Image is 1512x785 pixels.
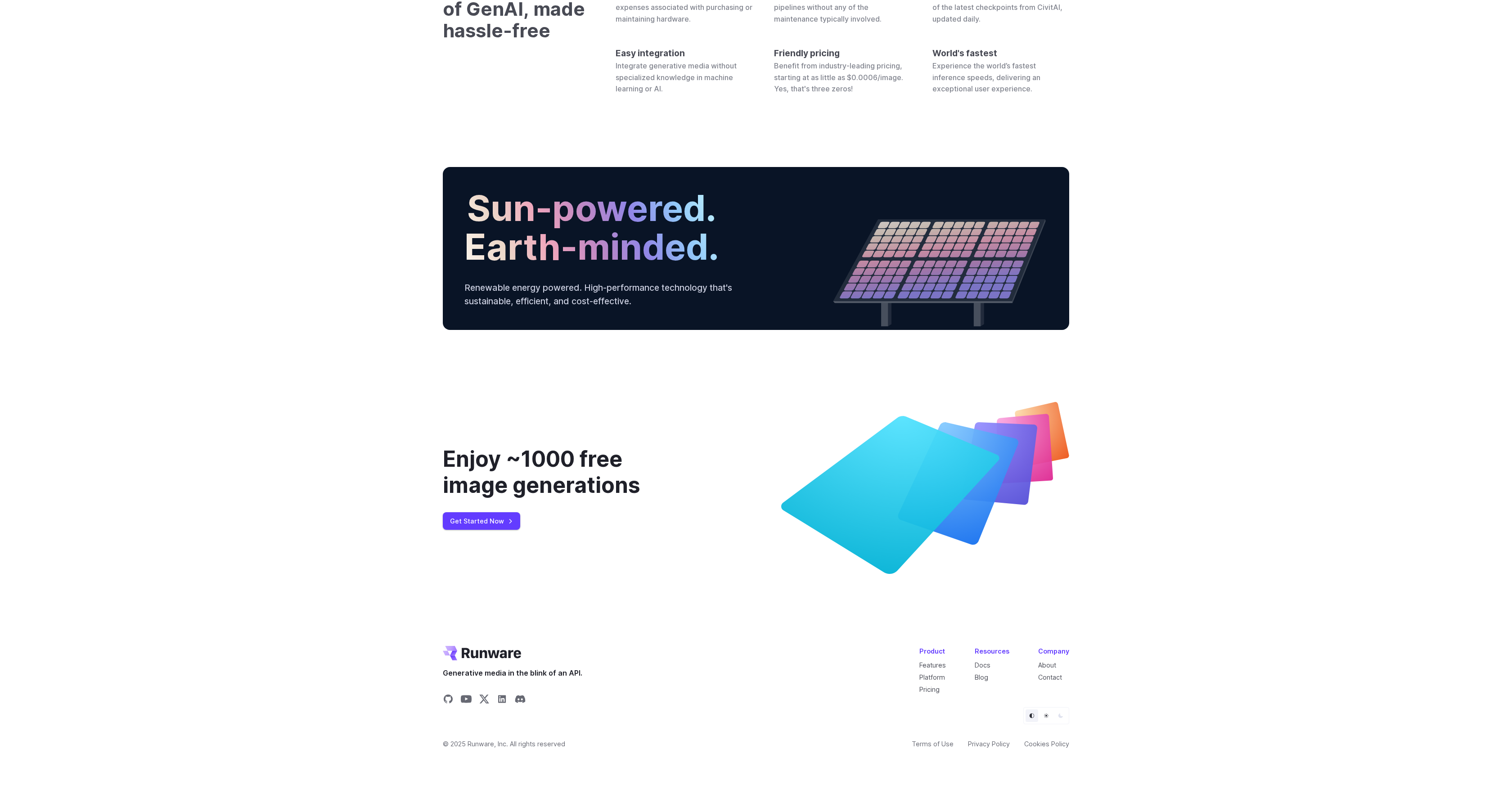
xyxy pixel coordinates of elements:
[1038,661,1056,669] a: About
[975,673,988,681] a: Blog
[1038,646,1069,656] div: Company
[932,46,1069,60] h4: World's fastest
[443,694,454,707] a: Share on GitHub
[443,668,582,679] span: Generative media in the blink of an API.
[461,694,472,707] a: Share on YouTube
[464,281,756,308] p: Renewable energy powered. High-performance technology that's sustainable, efficient, and cost-eff...
[616,61,737,93] span: Integrate generative media without specialized knowledge in machine learning or AI.
[1054,709,1067,722] button: Dark
[443,739,565,749] span: © 2025 Runware, Inc. All rights reserved
[774,46,911,60] h4: Friendly pricing
[443,646,521,660] a: Go to /
[497,694,508,707] a: Share on LinkedIn
[919,661,946,669] a: Features
[1024,739,1069,749] a: Cookies Policy
[464,189,719,266] h2: Sun-powered. Earth-minded.
[479,694,490,707] a: Share on X
[1040,709,1053,722] button: Light
[975,661,990,669] a: Docs
[616,46,752,60] h4: Easy integration
[515,694,526,707] a: Share on Discord
[443,446,688,498] div: Enjoy ~1000 free image generations
[1023,707,1069,724] ul: Theme selector
[1026,709,1038,722] button: Default
[932,61,1040,93] span: Experience the world’s fastest inference speeds, delivering an exceptional user experience.
[919,686,940,693] a: Pricing
[919,673,945,681] a: Platform
[919,646,946,656] div: Product
[774,61,903,93] span: Benefit from industry-leading pricing, starting at as little as $0.0006/image. Yes, that's three ...
[443,512,520,530] a: Get Started Now
[1038,673,1062,681] a: Contact
[912,739,954,749] a: Terms of Use
[968,739,1010,749] a: Privacy Policy
[975,646,1009,656] div: Resources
